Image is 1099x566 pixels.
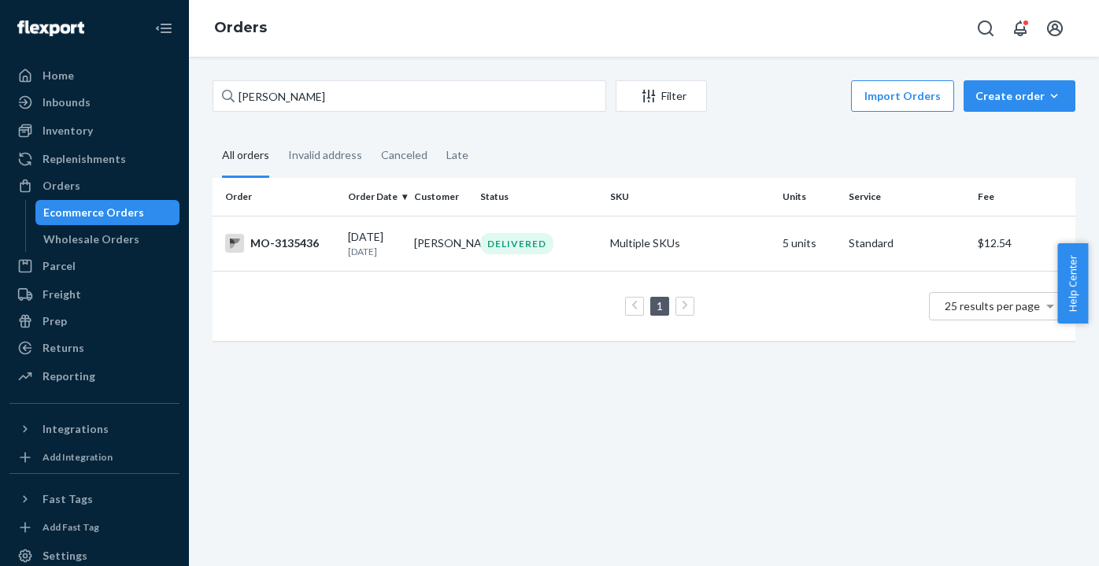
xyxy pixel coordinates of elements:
[17,20,84,36] img: Flexport logo
[43,178,80,194] div: Orders
[213,80,606,112] input: Search orders
[43,94,91,110] div: Inbounds
[43,231,139,247] div: Wholesale Orders
[9,364,179,389] a: Reporting
[43,491,93,507] div: Fast Tags
[43,123,93,139] div: Inventory
[348,229,401,258] div: [DATE]
[9,90,179,115] a: Inbounds
[148,13,179,44] button: Close Navigation
[776,216,842,271] td: 5 units
[971,178,1075,216] th: Fee
[35,227,180,252] a: Wholesale Orders
[9,416,179,442] button: Integrations
[288,135,362,176] div: Invalid address
[616,88,706,104] div: Filter
[9,486,179,512] button: Fast Tags
[9,146,179,172] a: Replenishments
[222,135,269,178] div: All orders
[43,548,87,564] div: Settings
[43,340,84,356] div: Returns
[653,299,666,313] a: Page 1 is your current page
[43,68,74,83] div: Home
[43,421,109,437] div: Integrations
[9,309,179,334] a: Prep
[35,200,180,225] a: Ecommerce Orders
[9,63,179,88] a: Home
[842,178,971,216] th: Service
[945,299,1040,313] span: 25 results per page
[849,235,965,251] p: Standard
[604,178,776,216] th: SKU
[9,253,179,279] a: Parcel
[202,6,279,51] ol: breadcrumbs
[970,13,1001,44] button: Open Search Box
[225,234,335,253] div: MO-3135436
[414,190,468,203] div: Customer
[971,216,1075,271] td: $12.54
[43,205,144,220] div: Ecommerce Orders
[9,282,179,307] a: Freight
[342,178,408,216] th: Order Date
[975,88,1064,104] div: Create order
[43,151,126,167] div: Replenishments
[214,19,267,36] a: Orders
[1005,13,1036,44] button: Open notifications
[381,135,427,176] div: Canceled
[9,118,179,143] a: Inventory
[446,135,468,176] div: Late
[1039,13,1071,44] button: Open account menu
[43,287,81,302] div: Freight
[213,178,342,216] th: Order
[616,80,707,112] button: Filter
[9,518,179,537] a: Add Fast Tag
[964,80,1075,112] button: Create order
[43,368,95,384] div: Reporting
[9,173,179,198] a: Orders
[604,216,776,271] td: Multiple SKUs
[9,448,179,467] a: Add Integration
[776,178,842,216] th: Units
[348,245,401,258] p: [DATE]
[1057,243,1088,324] button: Help Center
[43,450,113,464] div: Add Integration
[474,178,603,216] th: Status
[408,216,474,271] td: [PERSON_NAME]
[43,313,67,329] div: Prep
[9,335,179,361] a: Returns
[851,80,954,112] button: Import Orders
[43,520,99,534] div: Add Fast Tag
[43,258,76,274] div: Parcel
[480,233,553,254] div: DELIVERED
